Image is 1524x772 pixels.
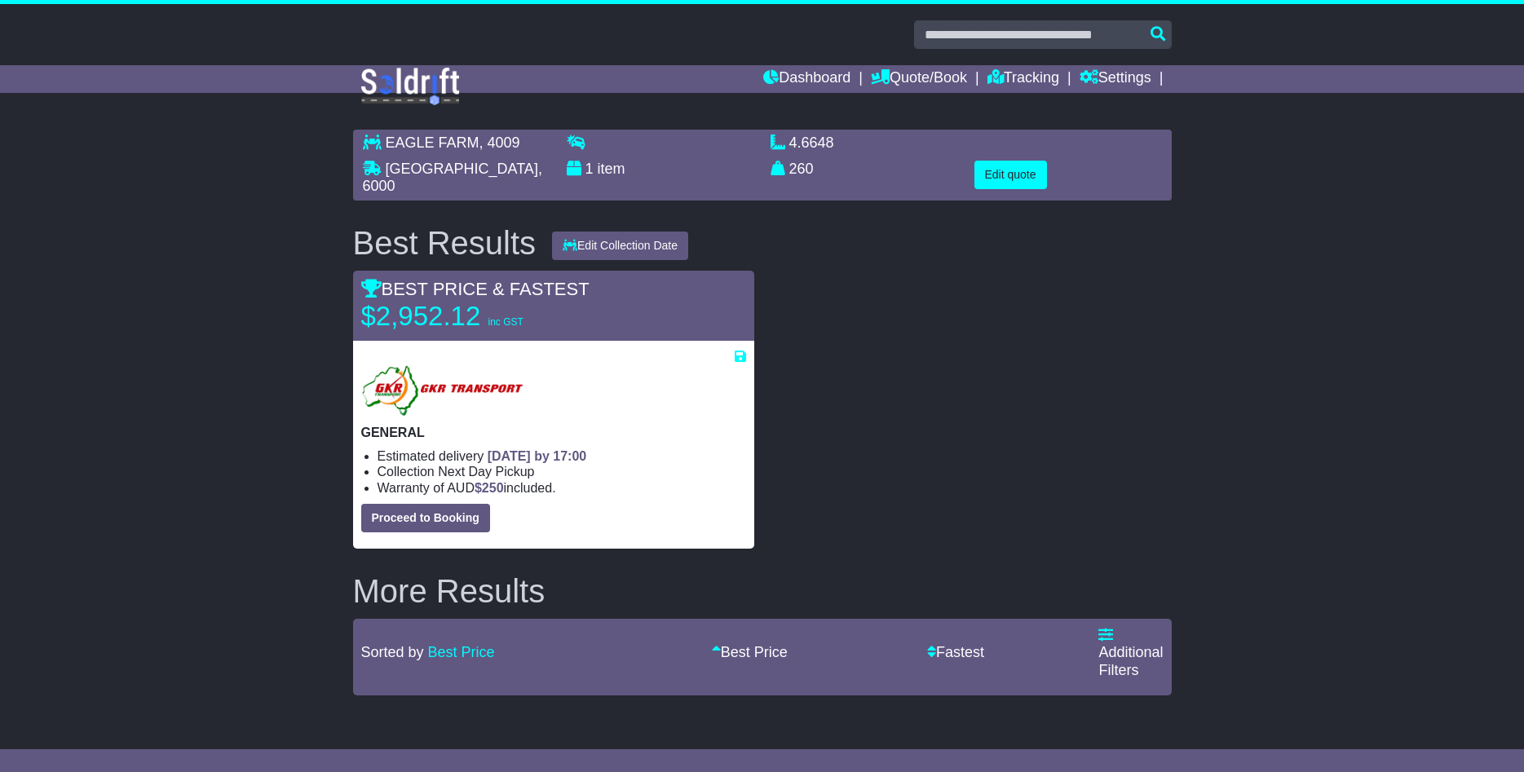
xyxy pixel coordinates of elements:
[438,465,534,479] span: Next Day Pickup
[363,161,542,195] span: , 6000
[871,65,967,93] a: Quote/Book
[361,300,565,333] p: $2,952.12
[585,161,594,177] span: 1
[987,65,1059,93] a: Tracking
[1098,627,1163,678] a: Additional Filters
[763,65,850,93] a: Dashboard
[378,480,746,496] li: Warranty of AUD included.
[1080,65,1151,93] a: Settings
[361,504,490,532] button: Proceed to Booking
[598,161,625,177] span: item
[482,481,504,495] span: 250
[428,644,495,660] a: Best Price
[345,225,545,261] div: Best Results
[386,161,538,177] span: [GEOGRAPHIC_DATA]
[361,425,746,440] p: GENERAL
[488,316,523,328] span: inc GST
[378,448,746,464] li: Estimated delivery
[789,161,814,177] span: 260
[974,161,1047,189] button: Edit quote
[378,464,746,479] li: Collection
[552,232,688,260] button: Edit Collection Date
[361,364,527,417] img: GKR: GENERAL
[927,644,984,660] a: Fastest
[789,135,834,151] span: 4.6648
[361,644,424,660] span: Sorted by
[361,279,590,299] span: BEST PRICE & FASTEST
[353,573,1172,609] h2: More Results
[712,644,788,660] a: Best Price
[479,135,520,151] span: , 4009
[488,449,587,463] span: [DATE] by 17:00
[475,481,504,495] span: $
[386,135,479,151] span: EAGLE FARM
